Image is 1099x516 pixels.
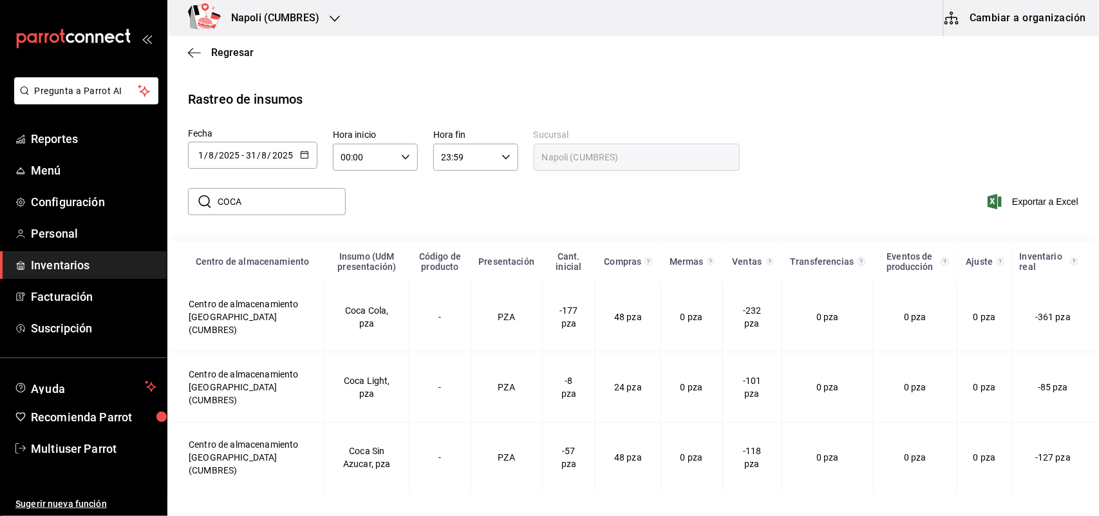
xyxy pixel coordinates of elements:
td: PZA [471,282,542,352]
span: Reportes [31,130,156,148]
svg: Inventario real = + compras - ventas - mermas - eventos de producción +/- transferencias +/- ajus... [1070,256,1078,267]
span: Pregunta a Parrot AI [35,84,138,98]
div: Ventas [730,256,764,267]
button: Regresar [188,46,254,59]
td: Coca Sin Azucar, pza [324,423,409,493]
td: Centro de almacenamiento [GEOGRAPHIC_DATA] (CUMBRES) [168,282,324,352]
label: Hora fin [433,131,518,140]
input: Year [272,150,294,160]
span: -57 pza [561,446,576,469]
span: / [204,150,208,160]
span: -127 pza [1035,452,1071,463]
span: -232 pza [743,305,762,329]
input: Month [208,150,214,160]
span: Facturación [31,288,156,305]
div: Rastreo de insumos [188,90,303,109]
td: Centro de almacenamiento [GEOGRAPHIC_DATA] (CUMBRES) [168,352,324,423]
span: 0 pza [973,312,996,322]
span: 48 pza [614,312,642,322]
span: Ayuda [31,379,140,394]
span: 0 pza [681,312,703,322]
span: Multiuser Parrot [31,440,156,457]
td: - [409,282,471,352]
label: Sucursal [534,131,740,140]
div: Insumo (UdM presentación) [332,251,402,272]
svg: Total de presentación del insumo mermado en el rango de fechas seleccionado. [707,256,715,267]
div: Presentación [478,256,534,267]
div: Transferencias [789,256,854,267]
span: 0 pza [973,452,996,463]
span: / [268,150,272,160]
div: Cant. inicial [550,251,588,272]
span: - [241,150,244,160]
div: Eventos de producción [881,251,939,272]
span: 0 pza [816,382,839,392]
span: Fecha [188,128,213,139]
span: 0 pza [816,452,839,463]
span: -85 pza [1038,382,1068,392]
span: Regresar [211,46,254,59]
span: 0 pza [816,312,839,322]
div: Ajuste [965,256,995,267]
svg: Total de presentación del insumo utilizado en eventos de producción en el rango de fechas selecci... [941,256,949,267]
svg: Total de presentación del insumo transferido ya sea fuera o dentro de la sucursal en el rango de ... [857,256,866,267]
span: 0 pza [904,452,926,463]
input: Year [218,150,240,160]
span: 24 pza [614,382,642,392]
svg: Cantidad registrada mediante Ajuste manual y conteos en el rango de fechas seleccionado. [997,256,1004,267]
span: -8 pza [561,376,576,399]
span: 0 pza [973,382,996,392]
span: 48 pza [614,452,642,463]
svg: Total de presentación del insumo vendido en el rango de fechas seleccionado. [766,256,774,267]
span: -177 pza [559,305,578,329]
span: -361 pza [1035,312,1071,322]
span: Suscripción [31,320,156,337]
input: Day [245,150,257,160]
span: 0 pza [681,382,703,392]
td: - [409,352,471,423]
td: Coca Light, pza [324,352,409,423]
div: Centro de almacenamiento [189,256,317,267]
input: Day [198,150,204,160]
span: Sugerir nueva función [15,497,156,511]
td: PZA [471,423,542,493]
div: Código de producto [417,251,463,272]
div: Inventario real [1020,251,1068,272]
td: - [409,423,471,493]
span: 0 pza [904,312,926,322]
button: Exportar a Excel [990,194,1078,209]
td: Coca Cola, pza [324,282,409,352]
button: open_drawer_menu [142,33,152,44]
h3: Napoli (CUMBRES) [221,10,319,26]
svg: Total de presentación del insumo comprado en el rango de fechas seleccionado. [644,256,653,267]
input: Buscar insumo [218,189,346,215]
button: Pregunta a Parrot AI [14,77,158,104]
span: -118 pza [743,446,762,469]
span: 0 pza [904,382,926,392]
label: Hora inicio [333,131,418,140]
div: Mermas [668,256,704,267]
a: Pregunta a Parrot AI [9,93,158,107]
span: Menú [31,162,156,179]
td: PZA [471,352,542,423]
span: 0 pza [681,452,703,463]
span: / [214,150,218,160]
input: Month [261,150,268,160]
span: -101 pza [743,376,762,399]
div: Compras [603,256,643,267]
span: / [257,150,261,160]
span: Inventarios [31,256,156,274]
td: Centro de almacenamiento [GEOGRAPHIC_DATA] (CUMBRES) [168,423,324,493]
span: Personal [31,225,156,242]
span: Configuración [31,193,156,211]
span: Recomienda Parrot [31,408,156,426]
